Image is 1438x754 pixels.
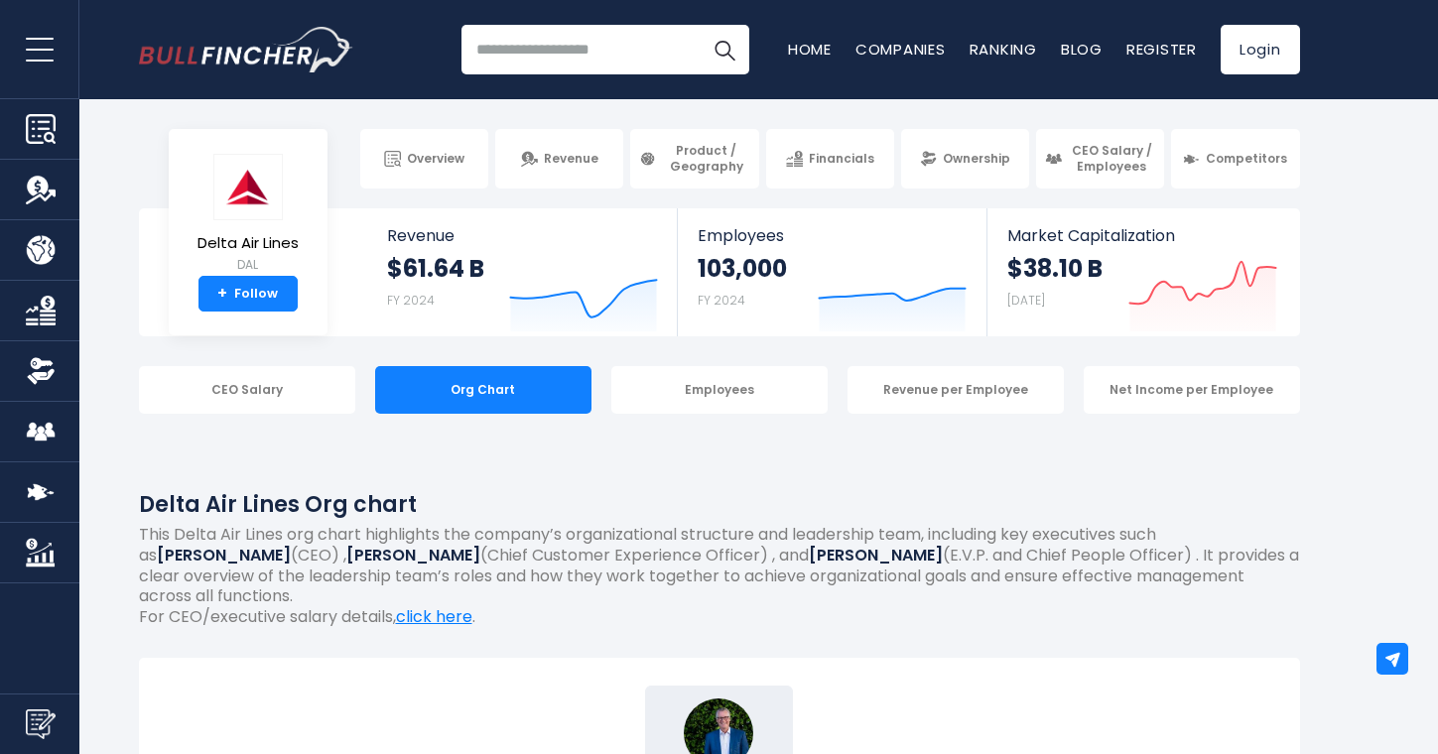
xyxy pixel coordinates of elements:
[1007,292,1045,309] small: [DATE]
[1036,129,1164,188] a: CEO Salary / Employees
[855,39,946,60] a: Companies
[360,129,488,188] a: Overview
[217,285,227,303] strong: +
[396,605,472,628] a: click here
[1171,129,1299,188] a: Competitors
[139,488,1300,521] h1: Delta Air Lines Org chart
[375,366,591,414] div: Org Chart
[544,151,598,167] span: Revenue
[139,607,1300,628] p: For CEO/executive salary details, .
[698,253,787,284] strong: 103,000
[346,544,480,566] b: [PERSON_NAME]
[678,208,986,336] a: Employees 103,000 FY 2024
[630,129,758,188] a: Product / Geography
[970,39,1037,60] a: Ranking
[809,151,874,167] span: Financials
[848,366,1064,414] div: Revenue per Employee
[987,208,1297,336] a: Market Capitalization $38.10 B [DATE]
[1126,39,1197,60] a: Register
[901,129,1029,188] a: Ownership
[198,276,298,312] a: +Follow
[407,151,464,167] span: Overview
[139,525,1300,607] p: This Delta Air Lines org chart highlights the company’s organizational structure and leadership t...
[1007,253,1103,284] strong: $38.10 B
[809,544,943,566] b: [PERSON_NAME]
[197,256,299,274] small: DAL
[1061,39,1103,60] a: Blog
[139,27,353,72] img: Bullfincher logo
[1084,366,1300,414] div: Net Income per Employee
[788,39,832,60] a: Home
[139,366,355,414] div: CEO Salary
[387,226,658,245] span: Revenue
[387,292,435,309] small: FY 2024
[367,208,678,336] a: Revenue $61.64 B FY 2024
[611,366,828,414] div: Employees
[196,153,300,277] a: Delta Air Lines DAL
[943,151,1010,167] span: Ownership
[197,235,299,252] span: Delta Air Lines
[1007,226,1277,245] span: Market Capitalization
[387,253,484,284] strong: $61.64 B
[700,25,749,74] button: Search
[1068,143,1155,174] span: CEO Salary / Employees
[1221,25,1300,74] a: Login
[26,356,56,386] img: Ownership
[157,544,291,566] b: [PERSON_NAME]
[139,27,352,72] a: Go to homepage
[698,226,967,245] span: Employees
[662,143,749,174] span: Product / Geography
[698,292,745,309] small: FY 2024
[1206,151,1287,167] span: Competitors
[766,129,894,188] a: Financials
[495,129,623,188] a: Revenue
